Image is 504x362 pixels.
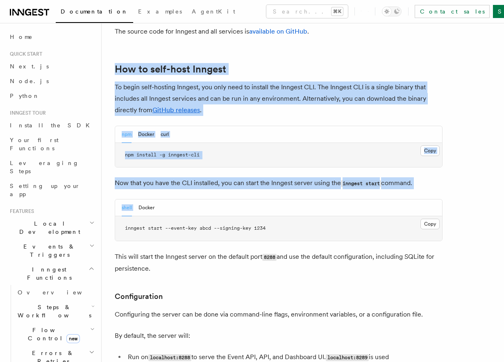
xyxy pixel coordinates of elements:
a: Next.js [7,59,96,74]
span: npm install -g inngest-cli [125,152,200,158]
button: Local Development [7,216,96,239]
button: Inngest Functions [7,262,96,285]
button: shell [122,199,132,216]
button: Toggle dark mode [382,7,402,16]
span: Overview [18,289,102,296]
p: By default, the server will: [115,330,443,342]
p: To begin self-hosting Inngest, you only need to install the Inngest CLI. The Inngest CLI is a sin... [115,81,443,116]
a: Overview [14,285,96,300]
button: Events & Triggers [7,239,96,262]
p: This will start the Inngest server on the default port and use the default configuration, includi... [115,251,443,274]
span: Leveraging Steps [10,160,79,174]
span: Inngest Functions [7,265,89,282]
span: Flow Control [14,326,90,342]
span: Install the SDK [10,122,95,129]
a: How to self-host Inngest [115,63,226,75]
button: Flow Controlnew [14,323,96,346]
a: Configuration [115,291,163,302]
a: Python [7,88,96,103]
button: Copy [420,219,440,229]
span: Setting up your app [10,183,80,197]
a: GitHub releases [152,106,200,114]
span: Documentation [61,8,128,15]
code: 8288 [262,254,277,261]
a: Documentation [56,2,133,23]
kbd: ⌘K [331,7,343,16]
button: curl [161,126,169,143]
a: Setting up your app [7,179,96,201]
a: Home [7,29,96,44]
span: Events & Triggers [7,242,89,259]
span: Python [10,93,40,99]
button: Steps & Workflows [14,300,96,323]
span: Inngest tour [7,110,46,116]
a: Install the SDK [7,118,96,133]
a: Leveraging Steps [7,156,96,179]
a: Node.js [7,74,96,88]
code: inngest start [341,180,381,187]
span: Local Development [7,219,89,236]
button: Copy [420,145,440,156]
button: npm [122,126,132,143]
span: Your first Functions [10,137,59,152]
a: Your first Functions [7,133,96,156]
span: Steps & Workflows [14,303,91,319]
span: new [66,334,80,343]
span: inngest start --event-key abcd --signing-key 1234 [125,225,266,231]
p: Configuring the server can be done via command-line flags, environment variables, or a configurat... [115,309,443,320]
span: Next.js [10,63,49,70]
span: Home [10,33,33,41]
button: Docker [138,126,154,143]
span: AgentKit [192,8,235,15]
p: The source code for Inngest and all services is . [115,26,443,37]
button: Search...⌘K [266,5,348,18]
span: Features [7,208,34,215]
button: Docker [138,199,154,216]
a: Examples [133,2,187,22]
span: Quick start [7,51,42,57]
a: Contact sales [415,5,490,18]
p: Now that you have the CLI installed, you can start the Inngest server using the command. [115,177,443,189]
code: localhost:8289 [326,354,369,361]
a: available on GitHub [249,27,307,35]
a: AgentKit [187,2,240,22]
code: localhost:8288 [148,354,191,361]
span: Node.js [10,78,49,84]
span: Examples [138,8,182,15]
